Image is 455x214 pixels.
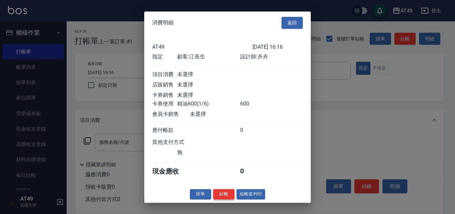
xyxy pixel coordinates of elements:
div: 顧客: 江長生 [177,53,240,60]
div: 應付帳款 [152,127,177,134]
div: 其他支付方式 [152,139,203,146]
div: 無 [177,149,240,156]
button: 返回 [281,17,303,29]
div: 600 [240,100,265,108]
button: 掛單 [190,189,211,199]
div: 未選擇 [177,71,240,78]
div: 店販銷售 [152,81,177,88]
button: 結帳 [213,189,234,199]
div: 會員卡銷售 [152,111,190,118]
span: 消費明細 [152,19,174,26]
div: 0 [240,167,265,176]
div: AT49 [152,44,252,50]
button: 結帳並列印 [236,189,265,199]
div: 設計師: 卉卉 [240,53,303,60]
div: 卡券使用 [152,100,177,108]
div: [DATE] 16:16 [252,44,303,50]
div: 指定 [152,53,177,60]
div: 未選擇 [177,92,240,99]
div: 未選擇 [190,111,252,118]
div: 現金應收 [152,167,190,176]
div: 項目消費 [152,71,177,78]
div: 0 [240,127,265,134]
div: 卡券銷售 [152,92,177,99]
div: 精油600(1/6) [177,100,240,108]
div: 未選擇 [177,81,240,88]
